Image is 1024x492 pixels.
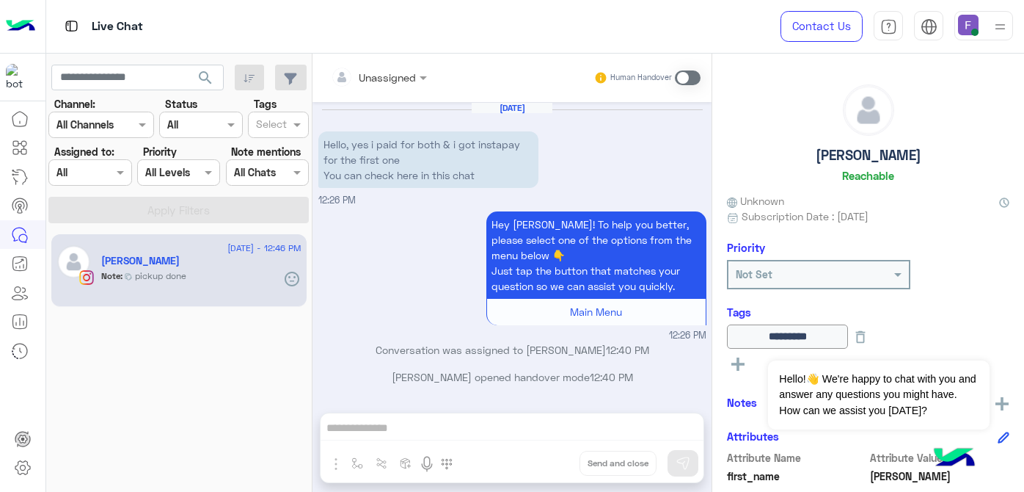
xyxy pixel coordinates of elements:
[921,18,937,35] img: tab
[870,450,1010,466] span: Attribute Value
[727,305,1009,319] h6: Tags
[318,342,706,358] p: Conversation was assigned to [PERSON_NAME]
[254,116,287,135] div: Select
[742,209,868,224] span: Subscription Date : [DATE]
[995,397,1009,410] img: add
[6,64,32,90] img: 317874714732967
[101,255,180,267] h5: Lydia Ashraf
[188,65,224,96] button: search
[669,329,706,343] span: 12:26 PM
[472,103,552,113] h6: [DATE]
[227,242,301,255] span: [DATE] - 12:46 PM
[6,11,35,42] img: Logo
[991,18,1009,36] img: profile
[92,17,143,37] p: Live Chat
[780,11,863,42] a: Contact Us
[727,241,765,254] h6: Priority
[929,433,980,485] img: hulul-logo.png
[79,270,94,285] img: Instagram
[727,469,867,484] span: first_name
[54,144,114,159] label: Assigned to:
[727,430,779,443] h6: Attributes
[727,396,757,409] h6: Notes
[143,144,177,159] label: Priority
[590,371,633,383] span: 12:40 PM
[197,69,214,87] span: search
[874,11,903,42] a: tab
[880,18,897,35] img: tab
[54,96,95,112] label: Channel:
[254,96,277,112] label: Tags
[958,15,979,35] img: userImage
[816,147,921,164] h5: [PERSON_NAME]
[768,361,989,430] span: Hello!👋 We're happy to chat with you and answer any questions you might have. How can we assist y...
[62,17,81,35] img: tab
[606,344,649,356] span: 12:40 PM
[101,270,120,281] b: Note
[165,96,197,112] label: Status
[231,144,301,159] label: Note mentions
[318,369,706,385] p: [PERSON_NAME] opened handover mode
[48,197,309,223] button: Apply Filters
[842,169,894,182] h6: Reachable
[727,450,867,466] span: Attribute Name
[135,269,186,283] span: pickup done
[318,195,356,206] span: 12:26 PM
[610,72,672,84] small: Human Handover
[486,211,706,299] p: 28/8/2025, 12:26 PM
[844,85,893,135] img: defaultAdmin.png
[318,131,538,188] p: 28/8/2025, 12:26 PM
[870,469,1010,484] span: Lydia
[579,451,657,476] button: Send and close
[120,270,136,281] b: :
[570,305,622,318] span: Main Menu
[727,193,784,209] span: Unknown
[57,245,90,278] img: defaultAdmin.png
